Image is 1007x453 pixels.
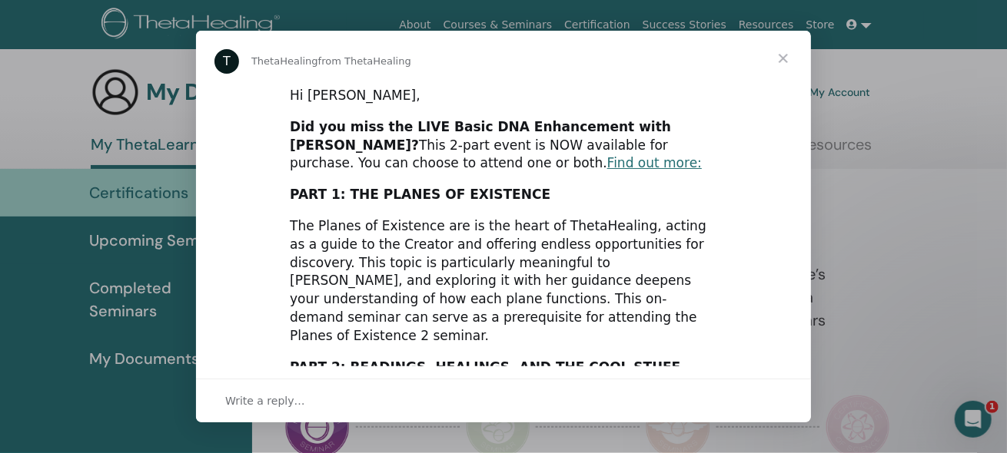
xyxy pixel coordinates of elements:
[290,119,671,153] b: Did you miss the LIVE Basic DNA Enhancement with [PERSON_NAME]?
[290,217,717,346] div: The Planes of Existence are is the heart of ThetaHealing, acting as a guide to the Creator and of...
[251,55,318,67] span: ThetaHealing
[214,49,239,74] div: Profile image for ThetaHealing
[290,187,550,202] b: PART 1: THE PLANES OF EXISTENCE
[196,379,811,422] div: Open conversation and reply
[290,118,717,173] div: This 2-part event is NOW available for purchase. You can choose to attend one or both.
[225,391,305,411] span: Write a reply…
[607,155,702,170] a: Find out more:
[290,359,680,375] b: PART 2: READINGS, HEALINGS, AND THE COOL STUFF
[290,87,717,105] div: Hi [PERSON_NAME],
[318,55,411,67] span: from ThetaHealing
[756,31,811,86] span: Close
